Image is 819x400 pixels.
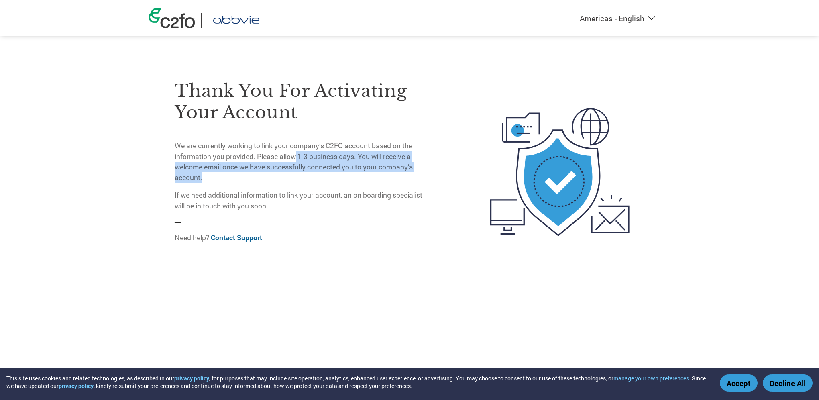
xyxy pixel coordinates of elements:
button: Decline All [763,374,813,392]
a: privacy policy [174,374,209,382]
a: Contact Support [211,233,262,242]
h3: Thank you for activating your account [175,80,428,123]
img: activated [475,63,644,282]
p: We are currently working to link your company’s C2FO account based on the information you provide... [175,141,428,183]
img: c2fo logo [149,8,195,28]
p: Need help? [175,233,428,243]
p: If we need additional information to link your account, an on boarding specialist will be in touc... [175,190,428,211]
button: Accept [720,374,758,392]
img: AbbVie [208,13,265,28]
div: This site uses cookies and related technologies, as described in our , for purposes that may incl... [6,374,708,390]
a: privacy policy [59,382,94,390]
button: manage your own preferences [613,374,689,382]
div: — [175,63,428,250]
